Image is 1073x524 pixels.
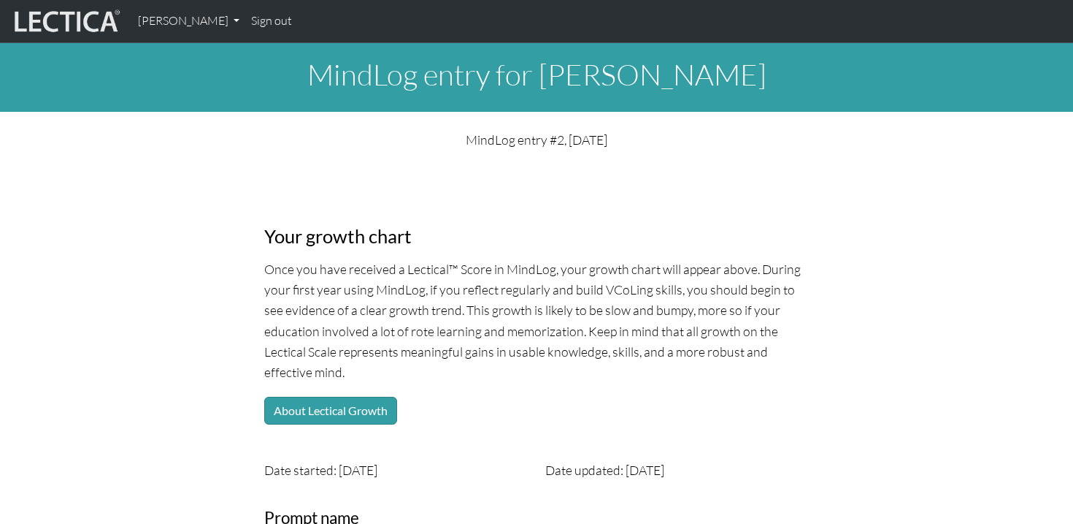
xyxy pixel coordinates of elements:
[264,259,809,382] p: Once you have received a Lectical™ Score in MindLog, your growth chart will appear above. During ...
[264,225,809,248] h3: Your growth chart
[339,462,377,478] span: [DATE]
[264,129,809,150] p: MindLog entry #2, [DATE]
[245,6,298,37] a: Sign out
[264,460,336,480] label: Date started:
[536,460,818,480] div: Date updated: [DATE]
[132,6,245,37] a: [PERSON_NAME]
[264,397,397,425] button: About Lectical Growth
[11,7,120,35] img: lecticalive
